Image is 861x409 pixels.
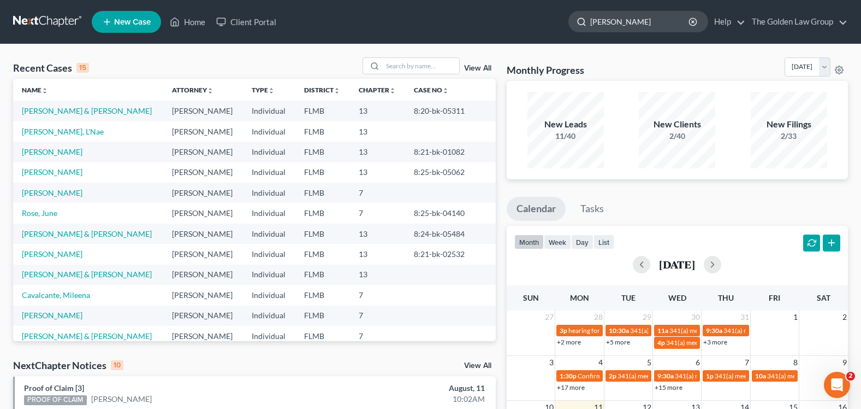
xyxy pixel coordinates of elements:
[22,106,152,115] a: [PERSON_NAME] & [PERSON_NAME]
[507,197,566,221] a: Calendar
[295,203,350,223] td: FLMB
[22,249,82,259] a: [PERSON_NAME]
[339,394,485,405] div: 10:02AM
[690,311,701,324] span: 30
[41,87,48,94] i: unfold_more
[334,87,340,94] i: unfold_more
[669,326,833,335] span: 341(a) meeting for [PERSON_NAME] & [PERSON_NAME]
[442,87,449,94] i: unfold_more
[163,142,243,162] td: [PERSON_NAME]
[164,12,211,32] a: Home
[163,121,243,142] td: [PERSON_NAME]
[163,203,243,223] td: [PERSON_NAME]
[114,18,151,26] span: New Case
[163,306,243,326] td: [PERSON_NAME]
[350,224,406,244] td: 13
[24,383,84,393] a: Proof of Claim [3]
[350,101,406,121] td: 13
[744,356,750,369] span: 7
[590,11,690,32] input: Search by name...
[666,338,829,347] span: 341(a) meeting for [PERSON_NAME] & [PERSON_NAME]
[243,306,295,326] td: Individual
[414,86,449,94] a: Case Nounfold_more
[639,131,715,142] div: 2/40
[22,127,104,136] a: [PERSON_NAME], L'Nae
[557,338,581,346] a: +2 more
[792,311,799,324] span: 1
[755,372,766,380] span: 10a
[621,293,636,302] span: Tue
[639,118,715,131] div: New Clients
[163,244,243,264] td: [PERSON_NAME]
[22,290,90,300] a: Cavalcante, Mileena
[568,326,652,335] span: hearing for [PERSON_NAME]
[657,372,674,380] span: 9:30a
[295,224,350,244] td: FLMB
[243,244,295,264] td: Individual
[405,224,495,244] td: 8:24-bk-05484
[609,372,616,380] span: 2p
[350,326,406,346] td: 7
[350,285,406,305] td: 7
[739,311,750,324] span: 31
[817,293,830,302] span: Sat
[350,142,406,162] td: 13
[544,235,571,249] button: week
[295,326,350,346] td: FLMB
[295,183,350,203] td: FLMB
[163,326,243,346] td: [PERSON_NAME]
[383,58,459,74] input: Search by name...
[560,372,577,380] span: 1:30p
[675,372,780,380] span: 341(a) meeting for [PERSON_NAME]
[243,101,295,121] td: Individual
[163,265,243,285] td: [PERSON_NAME]
[593,311,604,324] span: 28
[243,162,295,183] td: Individual
[163,183,243,203] td: [PERSON_NAME]
[243,326,295,346] td: Individual
[350,162,406,183] td: 13
[22,188,82,197] a: [PERSON_NAME]
[405,203,495,223] td: 8:25-bk-04140
[243,183,295,203] td: Individual
[527,131,604,142] div: 11/40
[163,101,243,121] td: [PERSON_NAME]
[824,372,850,398] iframe: Intercom live chat
[295,162,350,183] td: FLMB
[295,306,350,326] td: FLMB
[464,362,491,370] a: View All
[557,383,585,392] a: +17 more
[746,12,847,32] a: The Golden Law Group
[655,383,682,392] a: +15 more
[694,356,701,369] span: 6
[606,338,630,346] a: +5 more
[13,61,89,74] div: Recent Cases
[846,372,855,381] span: 2
[514,235,544,249] button: month
[252,86,275,94] a: Typeunfold_more
[350,121,406,142] td: 13
[359,86,396,94] a: Chapterunfold_more
[91,394,152,405] a: [PERSON_NAME]
[523,293,539,302] span: Sun
[570,293,589,302] span: Mon
[350,306,406,326] td: 7
[163,162,243,183] td: [PERSON_NAME]
[243,285,295,305] td: Individual
[304,86,340,94] a: Districtunfold_more
[593,235,614,249] button: list
[13,359,123,372] div: NextChapter Notices
[350,203,406,223] td: 7
[657,326,668,335] span: 11a
[295,285,350,305] td: FLMB
[22,331,152,341] a: [PERSON_NAME] & [PERSON_NAME]
[389,87,396,94] i: unfold_more
[172,86,213,94] a: Attorneyunfold_more
[405,244,495,264] td: 8:21-bk-02532
[268,87,275,94] i: unfold_more
[642,311,652,324] span: 29
[405,142,495,162] td: 8:21-bk-01082
[350,244,406,264] td: 13
[163,285,243,305] td: [PERSON_NAME]
[769,293,780,302] span: Fri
